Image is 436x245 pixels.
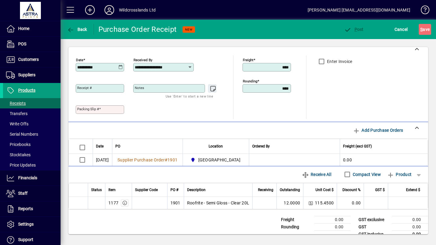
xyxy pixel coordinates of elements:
td: 0.00 [314,223,351,230]
button: Profile [100,5,119,15]
span: PO [115,143,120,150]
span: Christchurch [189,156,243,164]
button: Save [419,24,431,35]
td: 0.00 [340,154,428,166]
span: Settings [18,222,34,227]
mat-label: Rounding [243,79,257,83]
span: Supplier Code [135,187,158,193]
a: Knowledge Base [416,1,428,21]
span: Date [96,143,104,150]
td: 0.00 [392,223,428,230]
div: [PERSON_NAME] [EMAIL_ADDRESS][DOMAIN_NAME] [308,5,410,15]
span: Add Purchase Orders [353,125,403,135]
td: 0.00 [392,216,428,223]
td: 0.00 [314,216,351,223]
span: S [420,27,423,32]
span: Item [108,187,116,193]
span: Back [67,27,87,32]
span: Outstanding [280,187,300,193]
a: Supplier Purchase Order#1901 [115,157,180,163]
a: Stocktakes [3,150,61,160]
a: Home [3,21,61,36]
button: Cancel [393,24,409,35]
span: Freight (excl GST) [343,143,372,150]
mat-label: Receipt # [77,86,92,90]
div: Wildcrosslands Ltd [119,5,156,15]
button: Change Price Levels [306,199,315,207]
span: Transfers [6,111,28,116]
span: 1901 [167,157,177,162]
a: Suppliers [3,68,61,83]
span: NEW [185,28,193,31]
td: Rounding [278,223,314,230]
span: Suppliers [18,72,35,77]
span: [GEOGRAPHIC_DATA] [198,157,240,163]
span: Supplier Purchase Order [117,157,165,162]
td: 1901 [167,197,184,209]
span: Cancel [395,25,408,34]
span: Staff [18,191,28,196]
a: Transfers [3,108,61,119]
mat-label: Received by [134,58,152,62]
a: Receipts [3,98,61,108]
span: Receiving [258,187,273,193]
span: Pricebooks [6,142,31,147]
a: Write Offs [3,119,61,129]
span: Ordered By [252,143,270,150]
td: GST inclusive [355,230,392,238]
span: ost [344,27,364,32]
div: Date [96,143,109,150]
label: Enter Invoice [326,58,352,65]
a: Customers [3,52,61,67]
span: Location [209,143,223,150]
span: # [165,157,167,162]
button: Receive All [299,169,334,180]
div: Ordered By [252,143,337,150]
div: 1177 [108,200,118,206]
span: ave [420,25,430,34]
div: Purchase Order Receipt [98,25,177,34]
td: GST [355,223,392,230]
span: Stocktakes [6,152,31,157]
a: Staff [3,186,61,201]
span: Financials [18,175,37,180]
span: POS [18,41,26,46]
button: Add Purchase Orders [350,125,405,136]
span: Status [91,187,102,193]
a: Serial Numbers [3,129,61,139]
td: 0.00 [337,197,364,209]
span: P [355,27,357,32]
mat-hint: Use 'Enter' to start a new line [166,93,213,100]
a: Settings [3,217,61,232]
span: Reports [18,206,33,211]
mat-label: Notes [135,86,144,90]
span: PO # [170,187,178,193]
td: Freight [278,216,314,223]
mat-label: Packing Slip # [77,107,99,111]
span: 115.4500 [315,200,334,206]
span: Unit Cost $ [315,187,334,193]
button: Product [384,169,415,180]
button: Add [80,5,100,15]
mat-label: Freight [243,58,253,62]
span: Write Offs [6,121,28,126]
div: PO [115,143,180,150]
span: Price Updates [6,163,36,167]
app-page-header-button: Back [61,24,94,35]
span: Customers [18,57,39,62]
mat-label: Date [76,58,83,62]
span: Support [18,237,33,242]
a: Financials [3,171,61,186]
span: Receipts [6,101,26,106]
span: Serial Numbers [6,132,38,137]
td: 0.00 [392,230,428,238]
td: 12.0000 [276,197,303,209]
span: Receive All [302,170,331,179]
a: POS [3,37,61,52]
span: Products [18,88,35,93]
span: Home [18,26,29,31]
span: Discount % [342,187,361,193]
span: Extend $ [406,187,420,193]
button: Post [342,24,365,35]
td: GST exclusive [355,216,392,223]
